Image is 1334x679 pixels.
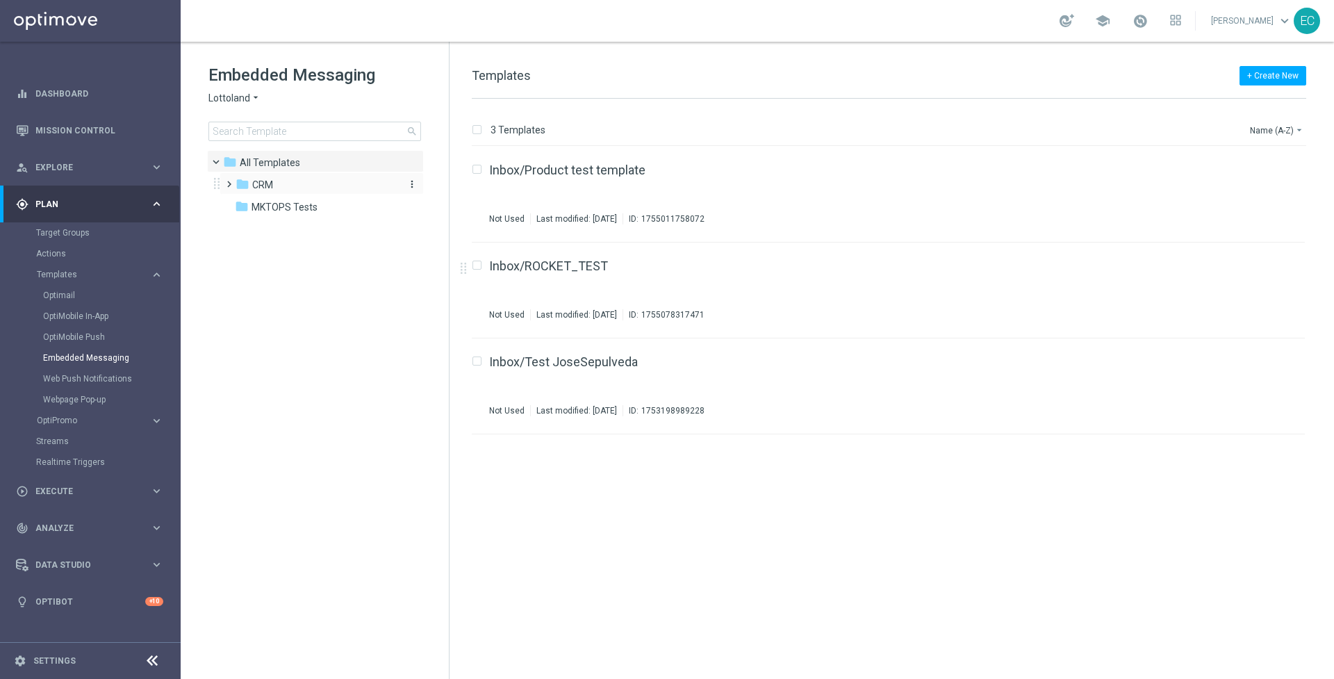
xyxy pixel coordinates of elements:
[1210,10,1294,31] a: [PERSON_NAME]keyboard_arrow_down
[150,161,163,174] i: keyboard_arrow_right
[531,213,623,224] div: Last modified: [DATE]
[43,394,145,405] a: Webpage Pop-up
[145,597,163,606] div: +10
[208,92,250,105] span: Lottoland
[252,179,273,191] span: CRM
[641,309,705,320] div: 1755078317471
[404,178,418,191] button: more_vert
[489,260,608,272] a: Inbox/ROCKET_TEST
[35,163,150,172] span: Explore
[16,88,28,100] i: equalizer
[15,125,164,136] button: Mission Control
[43,389,179,410] div: Webpage Pop-up
[472,68,531,83] span: Templates
[623,213,705,224] div: ID:
[16,559,150,571] div: Data Studio
[489,309,525,320] div: Not Used
[531,309,623,320] div: Last modified: [DATE]
[458,338,1331,434] div: Press SPACE to select this row.
[235,199,249,213] i: folder
[223,155,237,169] i: folder
[35,487,150,496] span: Execute
[16,75,163,112] div: Dashboard
[489,213,525,224] div: Not Used
[15,199,164,210] button: gps_fixed Plan keyboard_arrow_right
[1249,122,1306,138] button: Name (A-Z)arrow_drop_down
[43,327,179,347] div: OptiMobile Push
[1277,13,1292,28] span: keyboard_arrow_down
[641,405,705,416] div: 1753198989228
[35,583,145,620] a: Optibot
[208,92,261,105] button: Lottoland arrow_drop_down
[150,197,163,211] i: keyboard_arrow_right
[208,64,421,86] h1: Embedded Messaging
[16,522,28,534] i: track_changes
[15,596,164,607] button: lightbulb Optibot +10
[37,416,136,425] span: OptiPromo
[150,268,163,281] i: keyboard_arrow_right
[489,164,645,177] a: Inbox/Product test template
[35,112,163,149] a: Mission Control
[15,162,164,173] button: person_search Explore keyboard_arrow_right
[15,523,164,534] button: track_changes Analyze keyboard_arrow_right
[16,161,150,174] div: Explore
[491,124,545,136] p: 3 Templates
[35,200,150,208] span: Plan
[16,198,28,211] i: gps_fixed
[458,243,1331,338] div: Press SPACE to select this row.
[37,270,136,279] span: Templates
[43,290,145,301] a: Optimail
[16,485,28,498] i: play_circle_outline
[623,309,705,320] div: ID:
[36,452,179,473] div: Realtime Triggers
[15,88,164,99] button: equalizer Dashboard
[36,248,145,259] a: Actions
[43,347,179,368] div: Embedded Messaging
[43,352,145,363] a: Embedded Messaging
[43,373,145,384] a: Web Push Notifications
[250,92,261,105] i: arrow_drop_down
[489,356,638,368] a: Inbox/Test JoseSepulveda
[150,558,163,571] i: keyboard_arrow_right
[150,521,163,534] i: keyboard_arrow_right
[33,657,76,665] a: Settings
[36,457,145,468] a: Realtime Triggers
[1095,13,1110,28] span: school
[37,270,150,279] div: Templates
[43,285,179,306] div: Optimail
[36,436,145,447] a: Streams
[16,485,150,498] div: Execute
[36,243,179,264] div: Actions
[36,269,164,280] button: Templates keyboard_arrow_right
[16,198,150,211] div: Plan
[43,306,179,327] div: OptiMobile In-App
[35,524,150,532] span: Analyze
[15,486,164,497] button: play_circle_outline Execute keyboard_arrow_right
[36,415,164,426] button: OptiPromo keyboard_arrow_right
[35,75,163,112] a: Dashboard
[150,414,163,427] i: keyboard_arrow_right
[1294,124,1305,136] i: arrow_drop_down
[43,368,179,389] div: Web Push Notifications
[14,655,26,667] i: settings
[1294,8,1320,34] div: EC
[406,126,418,137] span: search
[641,213,705,224] div: 1755011758072
[36,222,179,243] div: Target Groups
[36,264,179,410] div: Templates
[15,559,164,571] button: Data Studio keyboard_arrow_right
[43,311,145,322] a: OptiMobile In-App
[150,484,163,498] i: keyboard_arrow_right
[236,177,249,191] i: folder
[36,410,179,431] div: OptiPromo
[36,227,145,238] a: Target Groups
[16,596,28,608] i: lightbulb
